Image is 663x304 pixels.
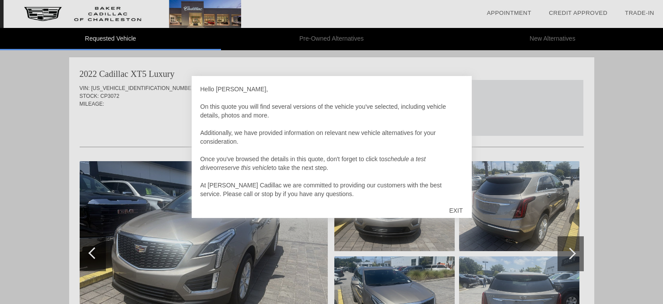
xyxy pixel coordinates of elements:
div: Hello [PERSON_NAME], On this quote you will find several versions of the vehicle you've selected,... [200,85,463,198]
a: Appointment [487,10,531,16]
em: reserve this vehicle [219,164,271,171]
div: EXIT [440,197,471,224]
a: Trade-In [625,10,654,16]
em: schedule a test drive [200,155,426,171]
a: Credit Approved [549,10,607,16]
